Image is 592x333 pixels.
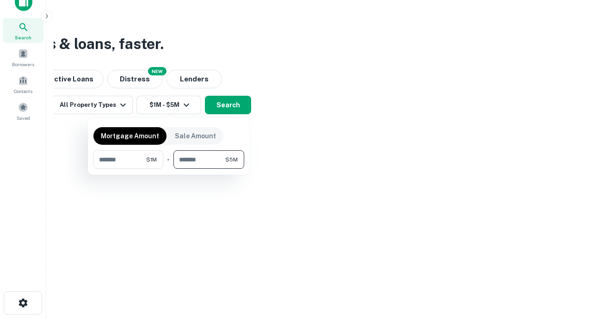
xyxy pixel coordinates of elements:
[167,150,170,169] div: -
[225,155,238,164] span: $5M
[546,259,592,303] iframe: Chat Widget
[175,131,216,141] p: Sale Amount
[146,155,157,164] span: $1M
[101,131,159,141] p: Mortgage Amount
